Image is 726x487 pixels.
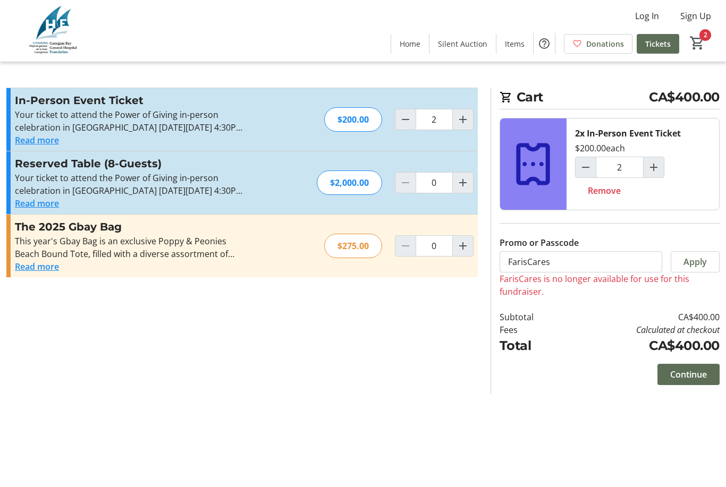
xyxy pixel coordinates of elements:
button: Increment by one [644,157,664,177]
span: Sign Up [680,10,711,22]
p: FarisCares is no longer available for use for this fundraiser. [500,272,720,298]
td: Fees [500,323,563,336]
a: Tickets [637,34,679,54]
div: $200.00 [324,107,382,132]
a: Silent Auction [429,34,496,54]
td: CA$400.00 [563,336,720,355]
span: Items [505,38,525,49]
span: Tickets [645,38,671,49]
input: In-Person Event Ticket Quantity [416,109,453,130]
td: CA$400.00 [563,311,720,323]
span: Continue [670,368,707,381]
button: Increment by one [453,109,473,130]
a: Donations [564,34,632,54]
div: 2x In-Person Event Ticket [575,127,681,140]
button: Help [534,33,555,54]
td: Subtotal [500,311,563,323]
button: Decrement by one [576,157,596,177]
span: Donations [586,38,624,49]
img: Georgian Bay General Hospital Foundation's Logo [6,4,101,57]
button: Read more [15,197,59,210]
input: In-Person Event Ticket Quantity [596,157,644,178]
span: Silent Auction [438,38,487,49]
div: $275.00 [324,234,382,258]
button: Increment by one [453,236,473,256]
span: CA$400.00 [649,88,720,107]
h3: Reserved Table (8-Guests) [15,156,247,172]
button: Increment by one [453,173,473,193]
button: Read more [15,260,59,273]
button: Remove [575,180,634,201]
a: Home [391,34,429,54]
h3: In-Person Event Ticket [15,92,247,108]
h3: The 2025 Gbay Bag [15,219,247,235]
input: Enter promo or passcode [500,251,662,272]
button: Apply [671,251,720,272]
button: Log In [627,7,668,24]
button: Sign Up [672,7,720,24]
p: Your ticket to attend the Power of Giving in-person celebration in [GEOGRAPHIC_DATA] [DATE][DATE]... [15,108,247,134]
span: Home [400,38,420,49]
a: Items [496,34,533,54]
td: Calculated at checkout [563,323,720,336]
button: Cart [688,33,707,53]
p: Your ticket to attend the Power of Giving in-person celebration in [GEOGRAPHIC_DATA] [DATE][DATE]... [15,172,247,197]
button: Read more [15,134,59,147]
input: The 2025 Gbay Bag Quantity [416,235,453,257]
div: $2,000.00 [317,170,382,195]
span: Log In [635,10,659,22]
input: Reserved Table (8-Guests) Quantity [416,172,453,193]
td: Total [500,336,563,355]
span: Remove [588,184,621,197]
button: Continue [657,364,720,385]
div: This year's Gbay Bag is an exclusive Poppy & Peonies Beach Bound Tote, filled with a diverse asso... [15,235,247,260]
button: Decrement by one [395,109,416,130]
div: $200.00 each [575,142,625,155]
h2: Cart [500,88,720,109]
label: Promo or Passcode [500,236,579,249]
span: Apply [683,255,707,268]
